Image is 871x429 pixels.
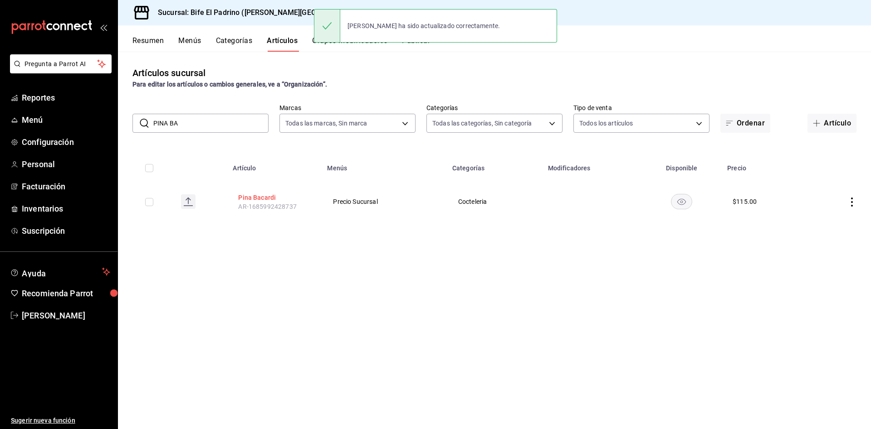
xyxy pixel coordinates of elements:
[11,416,110,425] span: Sugerir nueva función
[24,59,98,69] span: Pregunta a Parrot AI
[642,151,722,180] th: Disponible
[720,114,770,133] button: Ordenar
[432,119,532,128] span: Todas las categorías, Sin categoría
[22,136,110,148] span: Configuración
[132,36,871,52] div: navigation tabs
[543,151,642,180] th: Modificadores
[458,198,531,205] span: Cocteleria
[807,114,856,133] button: Artículo
[333,198,435,205] span: Precio Sucursal
[132,36,164,52] button: Resumen
[100,24,107,31] button: open_drawer_menu
[216,36,253,52] button: Categorías
[22,114,110,126] span: Menú
[267,36,298,52] button: Artículos
[227,151,322,180] th: Artículo
[132,81,327,88] strong: Para editar los artículos o cambios generales, ve a “Organización”.
[671,194,692,209] button: availability-product
[238,203,296,210] span: AR-1685992428737
[573,105,710,111] label: Tipo de venta
[285,119,367,128] span: Todas las marcas, Sin marca
[312,36,387,52] button: Grupos modificadores
[22,266,98,277] span: Ayuda
[6,66,112,75] a: Pregunta a Parrot AI
[22,180,110,193] span: Facturación
[22,287,110,299] span: Recomienda Parrot
[22,202,110,215] span: Inventarios
[153,114,269,132] input: Buscar artículo
[22,158,110,170] span: Personal
[151,7,374,18] h3: Sucursal: Bife El Padrino ([PERSON_NAME][GEOGRAPHIC_DATA])
[22,92,110,104] span: Reportes
[447,151,543,180] th: Categorías
[579,119,633,128] span: Todos los artículos
[322,151,446,180] th: Menús
[10,54,112,73] button: Pregunta a Parrot AI
[426,105,563,111] label: Categorías
[178,36,201,52] button: Menús
[22,309,110,322] span: [PERSON_NAME]
[238,193,311,202] button: edit-product-location
[847,198,856,207] button: actions
[733,197,757,206] div: $ 115.00
[722,151,807,180] th: Precio
[132,66,206,80] div: Artículos sucursal
[22,225,110,237] span: Suscripción
[340,16,507,36] div: [PERSON_NAME] ha sido actualizado correctamente.
[279,105,416,111] label: Marcas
